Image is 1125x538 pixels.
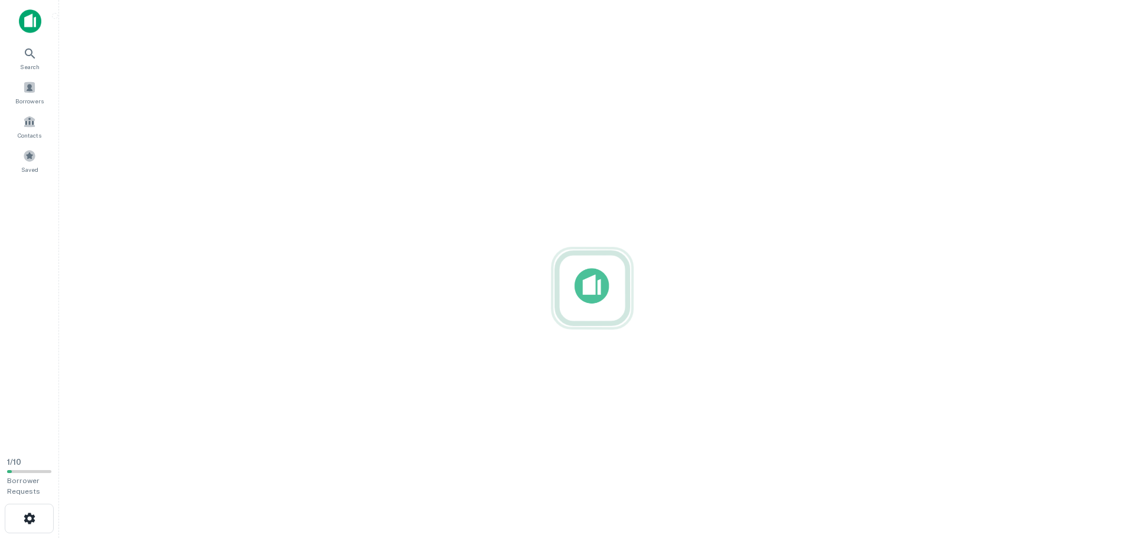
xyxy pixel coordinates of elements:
[18,131,41,140] span: Contacts
[4,76,56,108] a: Borrowers
[7,477,40,495] span: Borrower Requests
[20,62,40,71] span: Search
[7,458,21,467] span: 1 / 10
[19,9,41,33] img: capitalize-icon.png
[4,42,56,74] a: Search
[15,96,44,106] span: Borrowers
[1066,444,1125,500] iframe: Chat Widget
[4,110,56,142] a: Contacts
[4,145,56,177] a: Saved
[21,165,38,174] span: Saved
